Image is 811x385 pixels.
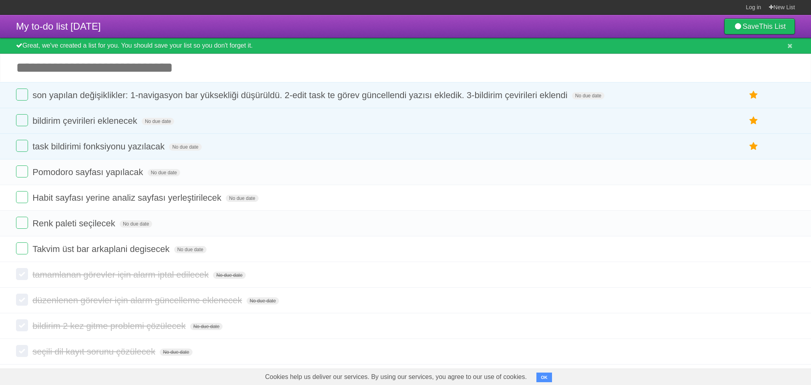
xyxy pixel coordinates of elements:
[169,143,201,151] span: No due date
[16,191,28,203] label: Done
[16,242,28,254] label: Done
[16,89,28,101] label: Done
[257,369,535,385] span: Cookies help us deliver our services. By using our services, you agree to our use of cookies.
[226,195,258,202] span: No due date
[16,140,28,152] label: Done
[32,270,211,280] span: tamamlanan görevler için alarm iptal edilecek
[32,90,570,100] span: son yapılan değişiklikler: 1-navigasyon bar yüksekliği düşürüldü. 2-edit task te görev güncellend...
[746,140,761,153] label: Star task
[213,272,245,279] span: No due date
[536,373,552,382] button: OK
[32,141,167,151] span: task bildirimi fonksiyonu yazılacak
[16,319,28,331] label: Done
[142,118,174,125] span: No due date
[32,321,188,331] span: bildirim 2 kez gitme problemi çözülecek
[16,217,28,229] label: Done
[148,169,180,176] span: No due date
[32,218,117,228] span: Renk paleti seçilecek
[16,345,28,357] label: Done
[16,165,28,177] label: Done
[32,193,223,203] span: Habit sayfası yerine analiz sayfası yerleştirilecek
[572,92,604,99] span: No due date
[16,114,28,126] label: Done
[32,347,157,357] span: seçili dil kayıt sorunu çözülecek
[120,220,152,228] span: No due date
[759,22,786,30] b: This List
[16,21,101,32] span: My to-do list [DATE]
[32,116,139,126] span: bildirim çevirileri eklenecek
[724,18,795,34] a: SaveThis List
[746,89,761,102] label: Star task
[32,295,244,305] span: düzenlenen görevler için alarm güncelleme eklenecek
[16,268,28,280] label: Done
[160,349,192,356] span: No due date
[247,297,279,304] span: No due date
[190,323,223,330] span: No due date
[16,294,28,306] label: Done
[32,167,145,177] span: Pomodoro sayfası yapılacak
[174,246,207,253] span: No due date
[32,244,171,254] span: Takvim üst bar arkaplani degisecek
[746,114,761,127] label: Star task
